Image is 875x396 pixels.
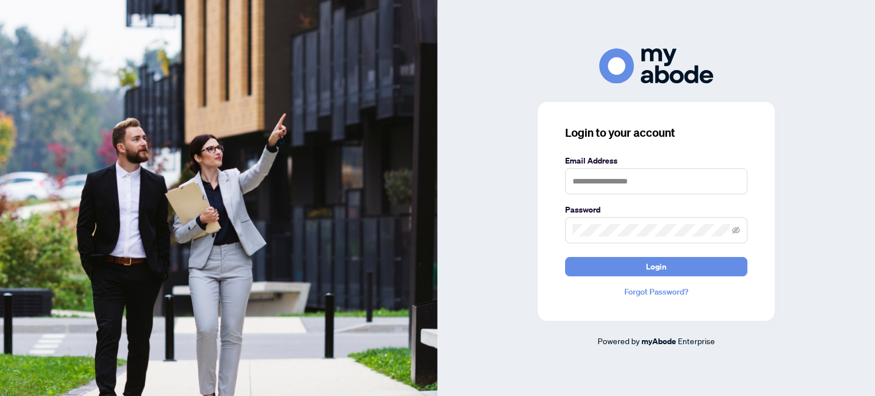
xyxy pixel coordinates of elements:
[598,336,640,346] span: Powered by
[678,336,715,346] span: Enterprise
[732,226,740,234] span: eye-invisible
[565,257,747,276] button: Login
[565,203,747,216] label: Password
[565,154,747,167] label: Email Address
[599,48,713,83] img: ma-logo
[565,125,747,141] h3: Login to your account
[641,335,676,348] a: myAbode
[565,285,747,298] a: Forgot Password?
[646,258,667,276] span: Login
